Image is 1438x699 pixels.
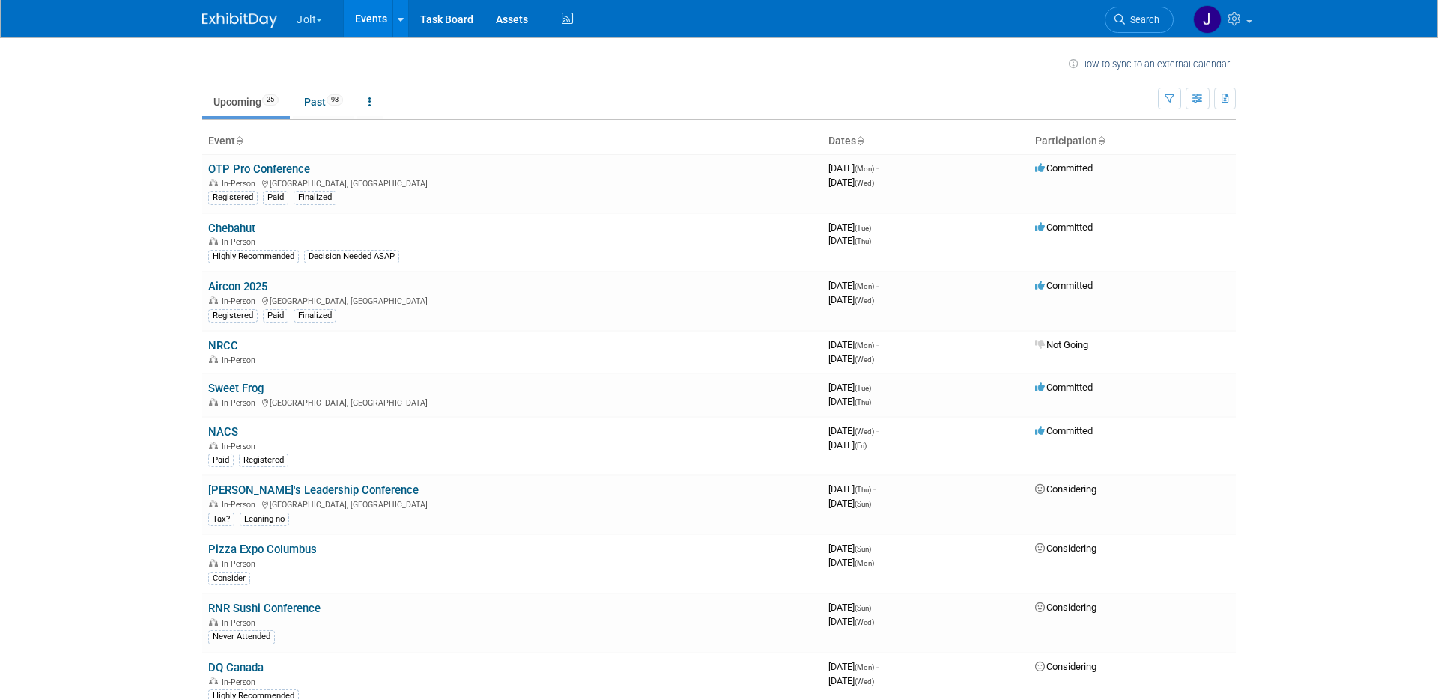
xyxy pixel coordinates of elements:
a: NRCC [208,339,238,352]
span: - [876,162,879,174]
span: - [873,483,876,495]
span: [DATE] [828,222,876,233]
a: [PERSON_NAME]'s Leadership Conference [208,483,419,497]
span: (Mon) [855,663,874,671]
th: Event [202,129,822,154]
img: Jeshua Anderson [1193,5,1222,34]
span: [DATE] [828,177,874,188]
span: In-Person [222,398,260,408]
span: [DATE] [828,543,876,554]
span: In-Person [222,618,260,628]
a: Sort by Participation Type [1097,135,1105,147]
span: Committed [1035,425,1093,436]
span: - [876,425,879,436]
span: Not Going [1035,339,1088,350]
div: Finalized [294,191,336,204]
span: 25 [262,94,279,106]
span: (Thu) [855,237,871,245]
span: - [873,382,876,393]
a: Aircon 2025 [208,280,267,293]
div: Consider [208,572,250,585]
span: (Tue) [855,224,871,232]
span: [DATE] [828,425,879,436]
a: Upcoming25 [202,88,290,116]
div: [GEOGRAPHIC_DATA], [GEOGRAPHIC_DATA] [208,294,816,306]
div: Highly Recommended [208,250,299,263]
span: Considering [1035,483,1096,495]
img: In-Person Event [209,677,218,685]
span: (Mon) [855,282,874,290]
span: - [876,661,879,672]
span: - [876,280,879,291]
span: In-Person [222,179,260,189]
span: - [873,222,876,233]
span: Committed [1035,222,1093,233]
span: In-Person [222,442,260,451]
span: (Mon) [855,341,874,349]
span: [DATE] [828,439,867,451]
span: (Wed) [855,296,874,305]
span: - [873,602,876,613]
span: (Mon) [855,165,874,173]
div: Leaning no [240,513,289,526]
a: Search [1105,7,1174,33]
div: [GEOGRAPHIC_DATA], [GEOGRAPHIC_DATA] [208,396,816,408]
img: ExhibitDay [202,13,277,28]
span: [DATE] [828,235,871,246]
span: In-Person [222,500,260,510]
span: (Fri) [855,442,867,450]
span: [DATE] [828,483,876,495]
span: [DATE] [828,339,879,350]
a: NACS [208,425,238,439]
div: Tax? [208,513,234,526]
img: In-Person Event [209,398,218,406]
span: [DATE] [828,353,874,364]
a: OTP Pro Conference [208,162,310,176]
a: Pizza Expo Columbus [208,543,317,556]
span: [DATE] [828,661,879,672]
a: Sort by Start Date [856,135,864,147]
span: Considering [1035,602,1096,613]
span: [DATE] [828,280,879,291]
img: In-Person Event [209,559,218,567]
span: [DATE] [828,557,874,568]
span: (Thu) [855,398,871,406]
span: - [873,543,876,554]
span: (Wed) [855,618,874,626]
img: In-Person Event [209,179,218,186]
span: (Sun) [855,545,871,553]
span: In-Person [222,355,260,365]
div: Registered [239,454,288,467]
a: DQ Canada [208,661,264,674]
a: Sort by Event Name [235,135,243,147]
a: Past98 [293,88,354,116]
a: Chebahut [208,222,255,235]
span: (Sun) [855,604,871,612]
div: Registered [208,191,258,204]
div: Registered [208,309,258,323]
div: [GEOGRAPHIC_DATA], [GEOGRAPHIC_DATA] [208,498,816,510]
a: How to sync to an external calendar... [1069,58,1236,70]
span: In-Person [222,677,260,687]
span: (Wed) [855,677,874,686]
span: [DATE] [828,294,874,305]
img: In-Person Event [209,296,218,304]
span: [DATE] [828,498,871,509]
span: Committed [1035,162,1093,174]
img: In-Person Event [209,442,218,449]
img: In-Person Event [209,618,218,626]
div: [GEOGRAPHIC_DATA], [GEOGRAPHIC_DATA] [208,177,816,189]
span: Considering [1035,543,1096,554]
span: (Wed) [855,355,874,364]
span: Committed [1035,280,1093,291]
span: Committed [1035,382,1093,393]
span: (Tue) [855,384,871,392]
img: In-Person Event [209,355,218,363]
th: Participation [1029,129,1236,154]
span: [DATE] [828,396,871,407]
th: Dates [822,129,1029,154]
span: [DATE] [828,162,879,174]
span: Considering [1035,661,1096,672]
img: In-Person Event [209,500,218,507]
a: RNR Sushi Conference [208,602,321,615]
